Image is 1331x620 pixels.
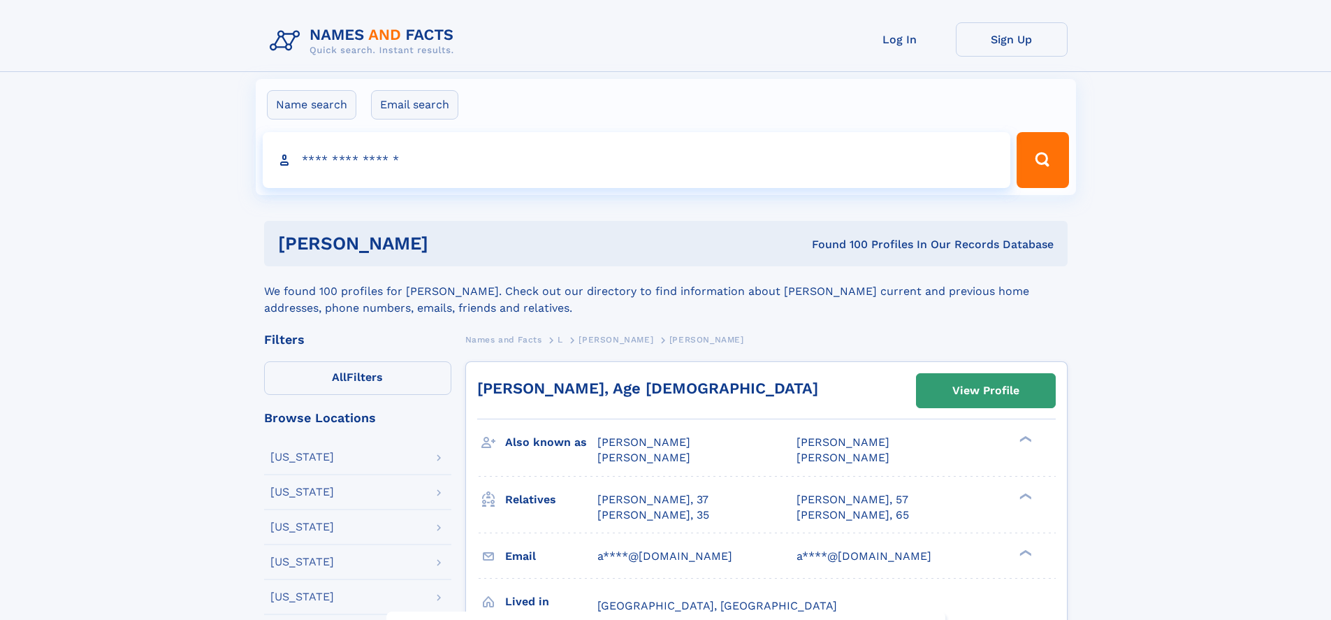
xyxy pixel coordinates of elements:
[797,492,908,507] a: [PERSON_NAME], 57
[797,507,909,523] a: [PERSON_NAME], 65
[558,331,563,348] a: L
[270,521,334,533] div: [US_STATE]
[1016,491,1033,500] div: ❯
[597,492,708,507] a: [PERSON_NAME], 37
[1016,548,1033,557] div: ❯
[597,451,690,464] span: [PERSON_NAME]
[558,335,563,345] span: L
[371,90,458,120] label: Email search
[505,431,597,454] h3: Also known as
[505,590,597,614] h3: Lived in
[620,237,1054,252] div: Found 100 Profiles In Our Records Database
[579,331,653,348] a: [PERSON_NAME]
[270,556,334,568] div: [US_STATE]
[844,22,956,57] a: Log In
[579,335,653,345] span: [PERSON_NAME]
[597,599,837,612] span: [GEOGRAPHIC_DATA], [GEOGRAPHIC_DATA]
[264,361,451,395] label: Filters
[917,374,1055,408] a: View Profile
[267,90,356,120] label: Name search
[278,235,620,252] h1: [PERSON_NAME]
[332,370,347,384] span: All
[465,331,542,348] a: Names and Facts
[263,132,1011,188] input: search input
[797,435,889,449] span: [PERSON_NAME]
[956,22,1068,57] a: Sign Up
[264,22,465,60] img: Logo Names and Facts
[669,335,744,345] span: [PERSON_NAME]
[505,545,597,568] h3: Email
[597,435,690,449] span: [PERSON_NAME]
[477,380,818,397] a: [PERSON_NAME], Age [DEMOGRAPHIC_DATA]
[270,486,334,498] div: [US_STATE]
[264,333,451,346] div: Filters
[264,412,451,424] div: Browse Locations
[1016,435,1033,444] div: ❯
[952,375,1019,407] div: View Profile
[270,452,334,463] div: [US_STATE]
[505,488,597,512] h3: Relatives
[270,591,334,603] div: [US_STATE]
[1017,132,1068,188] button: Search Button
[597,507,709,523] a: [PERSON_NAME], 35
[264,266,1068,317] div: We found 100 profiles for [PERSON_NAME]. Check out our directory to find information about [PERSO...
[797,451,889,464] span: [PERSON_NAME]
